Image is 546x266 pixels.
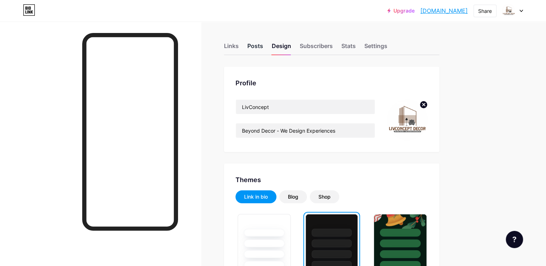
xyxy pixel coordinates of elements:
[420,6,468,15] a: [DOMAIN_NAME]
[478,7,492,15] div: Share
[235,78,428,88] div: Profile
[364,42,387,54] div: Settings
[235,175,428,185] div: Themes
[272,42,291,54] div: Design
[224,42,239,54] div: Links
[236,100,375,114] input: Name
[318,193,331,200] div: Shop
[387,8,415,14] a: Upgrade
[387,99,428,141] img: livconceptdecor
[236,123,375,138] input: Bio
[341,42,356,54] div: Stats
[288,193,298,200] div: Blog
[300,42,333,54] div: Subscribers
[244,193,268,200] div: Link in bio
[247,42,263,54] div: Posts
[502,4,515,18] img: livconceptdecor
